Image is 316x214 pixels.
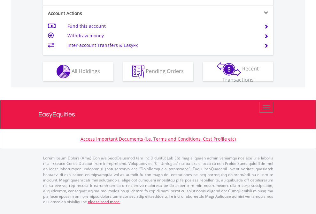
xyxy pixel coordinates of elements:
[67,41,256,50] td: Inter-account Transfers & EasyFx
[132,65,144,78] img: pending_instructions-wht.png
[203,62,273,81] button: Recent Transactions
[217,62,241,76] img: transactions-zar-wht.png
[38,100,278,129] a: EasyEquities
[88,199,120,204] a: please read more:
[67,31,256,41] td: Withdraw money
[57,65,70,78] img: holdings-wht.png
[43,155,273,204] p: Lorem Ipsum Dolors (Ame) Con a/e SeddOeiusmod tem InciDiduntut Lab Etd mag aliquaen admin veniamq...
[146,67,184,74] span: Pending Orders
[72,67,100,74] span: All Holdings
[43,10,158,17] div: Account Actions
[43,62,113,81] button: All Holdings
[123,62,193,81] button: Pending Orders
[67,21,256,31] td: Fund this account
[81,136,236,142] a: Access Important Documents (i.e. Terms and Conditions, Cost Profile etc)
